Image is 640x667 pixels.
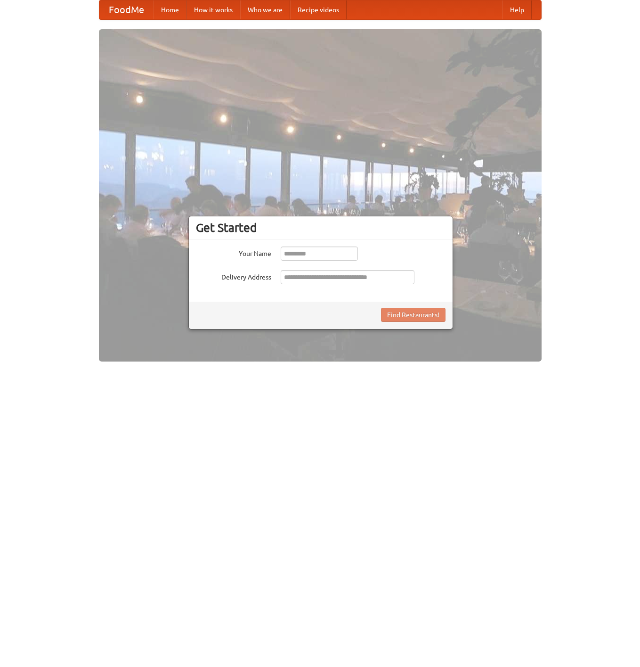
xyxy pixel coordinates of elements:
[99,0,154,19] a: FoodMe
[240,0,290,19] a: Who we are
[196,221,446,235] h3: Get Started
[196,247,271,258] label: Your Name
[290,0,347,19] a: Recipe videos
[154,0,186,19] a: Home
[186,0,240,19] a: How it works
[381,308,446,322] button: Find Restaurants!
[502,0,532,19] a: Help
[196,270,271,282] label: Delivery Address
